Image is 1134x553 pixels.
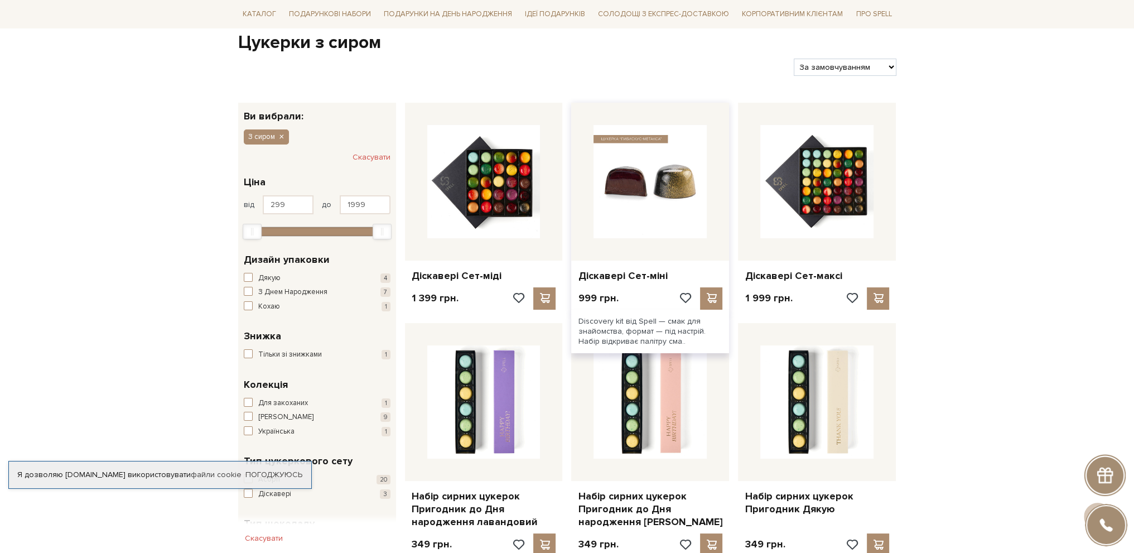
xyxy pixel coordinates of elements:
span: Тип цукеркового сету [244,454,353,469]
button: Скасувати [238,530,289,547]
span: Ціна [244,175,266,190]
a: Погоджуюсь [245,470,302,480]
span: 1 [382,427,390,436]
a: Набір сирних цукерок Пригодник Дякую [745,490,889,516]
a: Діскавері Сет-міні [578,270,722,282]
button: Дякую 4 [244,273,390,284]
div: Ви вибрали: [238,103,396,121]
span: 9 [380,412,390,422]
a: Солодощі з експрес-доставкою [593,4,734,23]
h1: Цукерки з сиром [238,31,896,55]
button: Тільки зі знижками 1 [244,349,390,360]
a: Діскавері Сет-максі [745,270,889,282]
a: Корпоративним клієнтам [737,4,847,23]
span: З сиром [248,132,275,142]
img: Діскавері Сет-міні [593,125,707,238]
span: Тип шоколаду [244,516,315,531]
span: Дизайн упаковки [244,252,330,267]
input: Ціна [263,195,313,214]
button: Для закоханих 1 [244,398,390,409]
span: Каталог [238,6,281,23]
p: 1 399 грн. [412,292,459,305]
div: Discovery kit від Spell — смак для знайомства, формат — під настрій. Набір відкриває палітру сма.. [571,310,729,354]
span: Подарунки на День народження [379,6,517,23]
span: З Днем Народження [258,287,327,298]
button: Українська 1 [244,426,390,437]
p: 349 грн. [745,538,785,551]
button: Асорті 20 [244,474,390,485]
p: 349 грн. [578,538,618,551]
button: Кохаю 1 [244,301,390,312]
div: Я дозволяю [DOMAIN_NAME] використовувати [9,470,311,480]
span: Для закоханих [258,398,308,409]
button: Діскавері 3 [244,489,390,500]
button: [PERSON_NAME] 9 [244,412,390,423]
input: Ціна [340,195,390,214]
a: Набір сирних цукерок Пригодник до Дня народження лавандовий [412,490,556,529]
span: Подарункові набори [284,6,375,23]
div: Max [373,224,392,239]
button: З Днем Народження 7 [244,287,390,298]
button: З сиром [244,129,289,144]
span: 7 [380,287,390,297]
span: Дякую [258,273,281,284]
span: Українська [258,426,295,437]
span: Діскавері [258,489,291,500]
p: 1 999 грн. [745,292,792,305]
p: 999 грн. [578,292,618,305]
span: 20 [377,475,390,484]
button: Скасувати [353,148,390,166]
span: Ідеї подарунків [520,6,590,23]
a: Діскавері Сет-міді [412,270,556,282]
span: 1 [382,350,390,359]
span: [PERSON_NAME] [258,412,313,423]
span: Знижка [244,329,281,344]
span: Кохаю [258,301,280,312]
a: Набір сирних цукерок Пригодник до Дня народження [PERSON_NAME] [578,490,722,529]
a: файли cookie [191,470,242,479]
span: 1 [382,302,390,311]
span: Про Spell [851,6,896,23]
span: 1 [382,398,390,408]
div: Min [243,224,262,239]
span: до [322,200,331,210]
span: Тільки зі знижками [258,349,322,360]
span: 3 [380,489,390,499]
span: Колекція [244,377,288,392]
p: 349 грн. [412,538,452,551]
span: 4 [380,273,390,283]
span: від [244,200,254,210]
